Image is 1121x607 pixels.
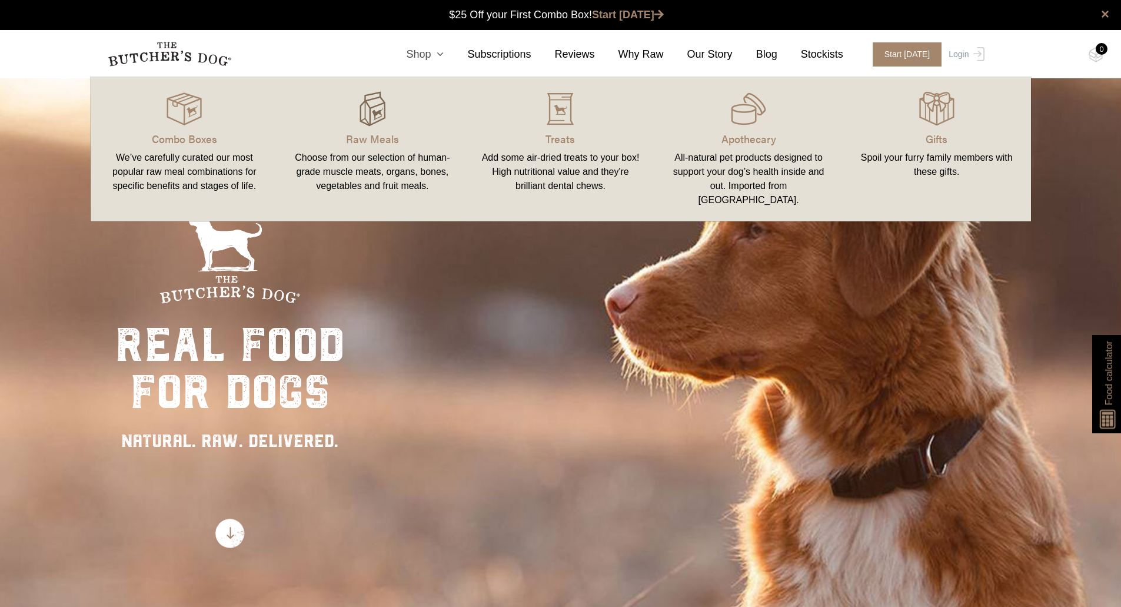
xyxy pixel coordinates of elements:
a: Subscriptions [444,47,531,62]
a: Raw Meals Choose from our selection of human-grade muscle meats, organs, bones, vegetables and fr... [278,89,467,210]
a: Shop [382,47,444,62]
a: Why Raw [595,47,664,62]
p: Apothecary [668,131,829,147]
p: Combo Boxes [105,131,265,147]
span: Food calculator [1102,341,1116,405]
div: real food for dogs [115,321,345,416]
div: Choose from our selection of human-grade muscle meats, organs, bones, vegetables and fruit meals. [292,151,453,193]
div: 0 [1096,43,1107,55]
a: Apothecary All-natural pet products designed to support your dog’s health inside and out. Importe... [654,89,843,210]
a: Treats Add some air-dried treats to your box! High nutritional value and they're brilliant dental... [467,89,655,210]
a: Stockists [777,47,843,62]
img: TBD_build-A-Box_Hover.png [355,91,390,127]
div: All-natural pet products designed to support your dog’s health inside and out. Imported from [GEO... [668,151,829,207]
p: Gifts [857,131,1017,147]
p: Treats [481,131,641,147]
a: Combo Boxes We’ve carefully curated our most popular raw meal combinations for specific benefits ... [91,89,279,210]
a: Gifts Spoil your furry family members with these gifts. [843,89,1031,210]
div: Add some air-dried treats to your box! High nutritional value and they're brilliant dental chews. [481,151,641,193]
div: We’ve carefully curated our most popular raw meal combinations for specific benefits and stages o... [105,151,265,193]
a: Login [946,42,984,67]
a: Start [DATE] [861,42,946,67]
a: Blog [733,47,777,62]
a: Start [DATE] [592,9,664,21]
div: Spoil your furry family members with these gifts. [857,151,1017,179]
a: close [1101,7,1109,21]
div: NATURAL. RAW. DELIVERED. [115,427,345,454]
p: Raw Meals [292,131,453,147]
img: TBD_Cart-Empty.png [1089,47,1103,62]
a: Our Story [664,47,733,62]
a: Reviews [531,47,595,62]
span: Start [DATE] [873,42,942,67]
